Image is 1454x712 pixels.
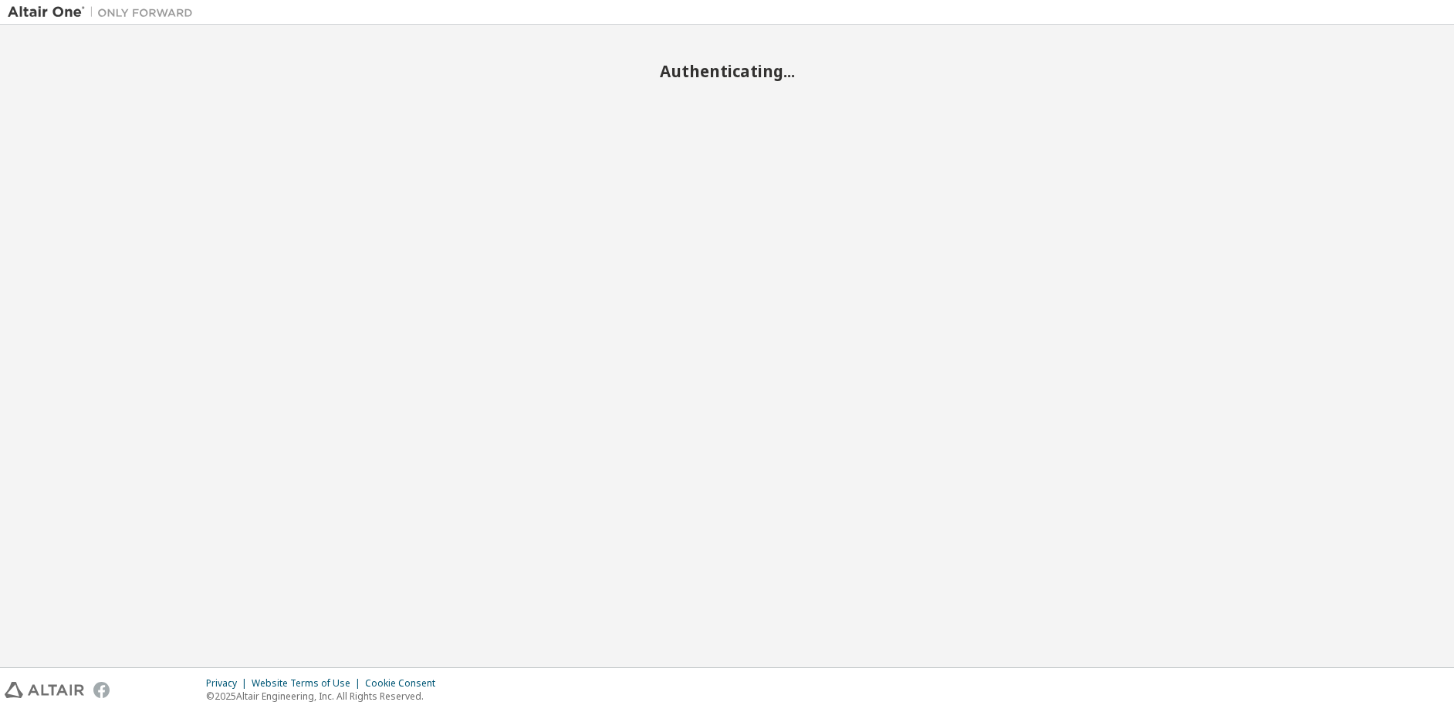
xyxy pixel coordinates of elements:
[206,677,252,690] div: Privacy
[206,690,445,703] p: © 2025 Altair Engineering, Inc. All Rights Reserved.
[365,677,445,690] div: Cookie Consent
[8,61,1446,81] h2: Authenticating...
[252,677,365,690] div: Website Terms of Use
[5,682,84,698] img: altair_logo.svg
[93,682,110,698] img: facebook.svg
[8,5,201,20] img: Altair One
